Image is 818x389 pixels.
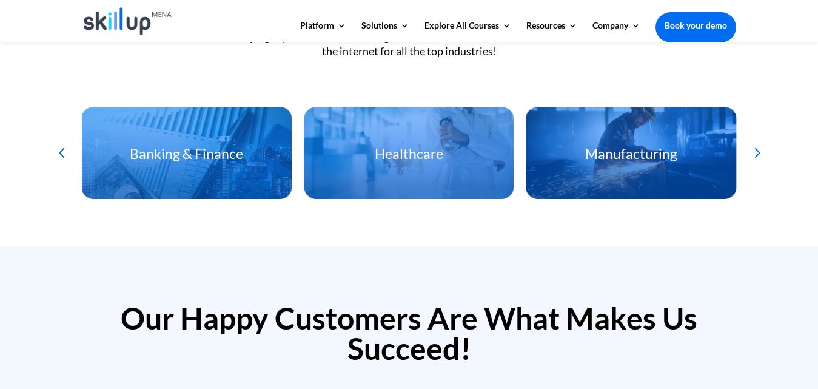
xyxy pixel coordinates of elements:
h3: Healthcare [304,147,514,167]
div: SkillUp’s got you covered with a huge collection of the most advanced courses on the internet for... [82,30,736,59]
h3: Manufacturing [526,147,737,167]
a: Book your demo [655,12,736,39]
div: Next slide [746,143,766,163]
div: 7 / 12 [526,107,737,199]
a: Explore All Courses [424,21,511,42]
h3: Banking & Finance [81,147,292,167]
div: 5 / 12 [81,107,292,199]
iframe: Chat Widget [616,258,818,389]
a: Platform [300,21,346,42]
div: Previous slide [52,143,72,163]
h2: Our Happy Customers Are What Makes Us Succeed! [82,303,736,370]
a: Solutions [361,21,409,42]
div: 6 / 12 [304,107,514,199]
a: Company [592,21,640,42]
img: Skillup Mena [84,7,172,35]
a: Resources [526,21,577,42]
